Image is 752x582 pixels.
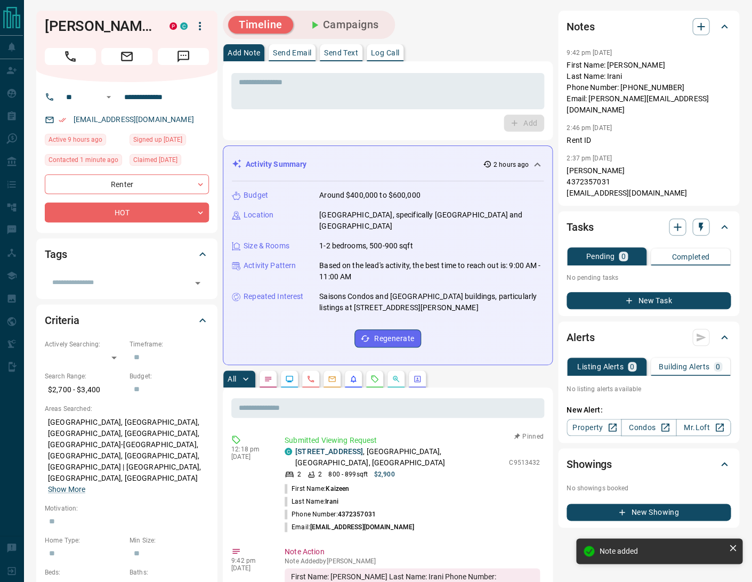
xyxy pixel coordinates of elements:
span: Email [101,48,152,65]
p: Completed [672,253,709,261]
p: Baths: [130,568,209,577]
svg: Opportunities [392,375,400,383]
p: Send Text [324,49,358,56]
div: Tue Mar 29 2022 [130,154,209,169]
p: Around $400,000 to $600,000 [319,190,421,201]
p: Beds: [45,568,124,577]
p: 12:18 pm [231,446,269,453]
p: 0 [630,363,634,370]
h2: Alerts [567,329,594,346]
p: First Name: [285,484,349,494]
button: New Task [567,292,731,309]
a: [EMAIL_ADDRESS][DOMAIN_NAME] [74,115,194,124]
div: Sat Aug 16 2025 [45,134,124,149]
p: Home Type: [45,536,124,545]
button: Regenerate [354,329,421,347]
svg: Lead Browsing Activity [285,375,294,383]
p: [PERSON_NAME] 4372357031 [EMAIL_ADDRESS][DOMAIN_NAME] [567,165,731,199]
p: 800 - 899 sqft [328,470,367,479]
p: Motivation: [45,504,209,513]
div: Note added [600,547,724,555]
p: Last Name: [285,497,338,506]
div: Tags [45,241,209,267]
p: Timeframe: [130,339,209,349]
button: Pinned [513,432,544,441]
p: 0 [716,363,720,370]
h2: Notes [567,18,594,35]
p: Pending [586,253,614,260]
div: Notes [567,14,731,39]
p: Actively Searching: [45,339,124,349]
p: Budget [244,190,268,201]
p: 1-2 bedrooms, 500-900 sqft [319,240,413,252]
svg: Requests [370,375,379,383]
p: Areas Searched: [45,404,209,414]
a: Mr.Loft [676,419,731,436]
button: Open [102,91,115,103]
svg: Agent Actions [413,375,422,383]
p: Activity Summary [246,159,306,170]
p: Add Note [228,49,260,56]
a: Property [567,419,621,436]
span: Active 9 hours ago [48,134,102,145]
svg: Email Verified [59,116,66,124]
p: [GEOGRAPHIC_DATA], specifically [GEOGRAPHIC_DATA] and [GEOGRAPHIC_DATA] [319,209,544,232]
p: 9:42 pm [DATE] [567,49,612,56]
p: 2 hours ago [494,160,529,169]
p: Submitted Viewing Request [285,435,540,446]
p: 2 [318,470,322,479]
h2: Criteria [45,312,79,329]
h2: Tags [45,246,67,263]
p: Repeated Interest [244,291,303,302]
svg: Emails [328,375,336,383]
p: [GEOGRAPHIC_DATA], [GEOGRAPHIC_DATA], [GEOGRAPHIC_DATA], [GEOGRAPHIC_DATA], [GEOGRAPHIC_DATA]-[GE... [45,414,209,498]
p: Size & Rooms [244,240,289,252]
span: Claimed [DATE] [133,155,177,165]
p: Budget: [130,371,209,381]
span: Signed up [DATE] [133,134,182,145]
p: Log Call [371,49,399,56]
p: $2,700 - $3,400 [45,381,124,399]
p: $2,900 [374,470,395,479]
p: Phone Number: [285,510,376,519]
p: No listing alerts available [567,384,731,394]
div: Showings [567,451,731,477]
p: 2:37 pm [DATE] [567,155,612,162]
p: New Alert: [567,405,731,416]
div: Tasks [567,214,731,240]
div: property.ca [169,22,177,30]
div: Mon Mar 28 2022 [130,134,209,149]
svg: Listing Alerts [349,375,358,383]
h2: Showings [567,456,612,473]
a: Condos [621,419,676,436]
div: Activity Summary2 hours ago [232,155,544,174]
p: Based on the lead's activity, the best time to reach out is: 9:00 AM - 11:00 AM [319,260,544,282]
svg: Notes [264,375,272,383]
div: Renter [45,174,209,194]
p: Activity Pattern [244,260,296,271]
p: [DATE] [231,564,269,572]
p: Building Alerts [659,363,709,370]
p: Location [244,209,273,221]
p: Saisons Condos and [GEOGRAPHIC_DATA] buildings, particularly listings at [STREET_ADDRESS][PERSON_... [319,291,544,313]
span: Contacted 1 minute ago [48,155,118,165]
h1: [PERSON_NAME] [45,18,153,35]
h2: Tasks [567,219,593,236]
p: , [GEOGRAPHIC_DATA], [GEOGRAPHIC_DATA], [GEOGRAPHIC_DATA] [295,446,504,468]
p: 2:46 pm [DATE] [567,124,612,132]
p: 2 [297,470,301,479]
div: Alerts [567,325,731,350]
div: Criteria [45,308,209,333]
p: Note Added by [PERSON_NAME] [285,557,540,565]
span: Message [158,48,209,65]
button: Timeline [228,16,293,34]
span: Irani [325,498,338,505]
p: C9513432 [509,458,540,467]
div: HOT [45,203,209,222]
p: Min Size: [130,536,209,545]
p: Note Action [285,546,540,557]
p: Rent ID [567,135,731,146]
span: 4372357031 [337,511,375,518]
div: condos.ca [180,22,188,30]
p: No pending tasks [567,270,731,286]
